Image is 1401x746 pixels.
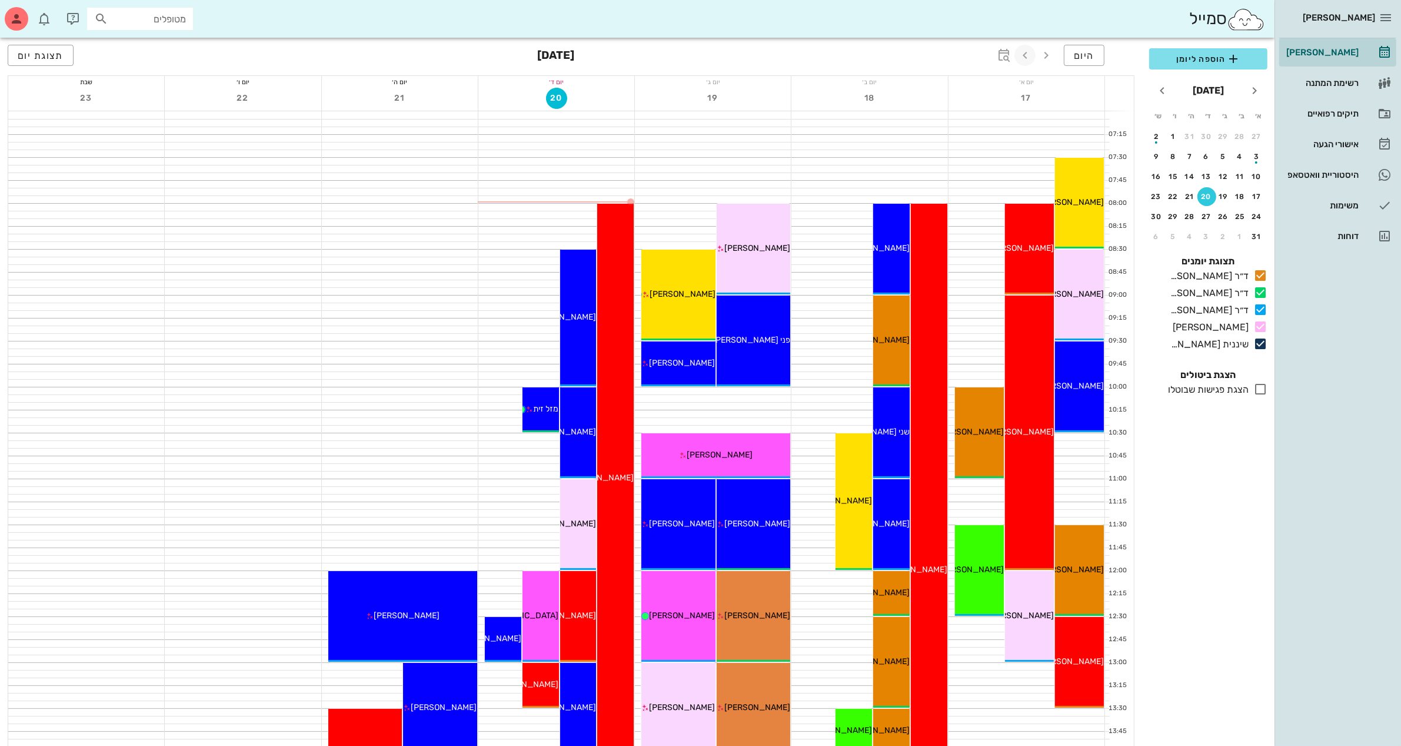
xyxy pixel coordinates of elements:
[1038,289,1104,299] span: [PERSON_NAME]
[1284,140,1359,149] div: אישורי הגעה
[1105,566,1129,576] div: 12:00
[1214,213,1233,221] div: 26
[1197,207,1216,226] button: 27
[844,519,910,529] span: [PERSON_NAME]
[1105,704,1129,714] div: 13:30
[724,519,790,529] span: [PERSON_NAME]
[411,702,477,712] span: [PERSON_NAME]
[1247,213,1266,221] div: 24
[1197,132,1216,141] div: 30
[1105,336,1129,346] div: 09:30
[1180,207,1199,226] button: 28
[1214,132,1233,141] div: 29
[1284,170,1359,180] div: היסטוריית וואטסאפ
[649,358,715,368] span: [PERSON_NAME]
[1214,207,1233,226] button: 26
[1284,201,1359,210] div: משימות
[1180,227,1199,246] button: 4
[1197,167,1216,186] button: 13
[1105,658,1129,668] div: 13:00
[1197,227,1216,246] button: 3
[1188,79,1229,102] button: [DATE]
[844,335,910,345] span: [PERSON_NAME]
[988,243,1054,253] span: [PERSON_NAME]
[18,50,64,61] span: תצוגת יום
[1105,244,1129,254] div: 08:30
[1197,213,1216,221] div: 27
[1231,167,1250,186] button: 11
[724,702,790,712] span: [PERSON_NAME]
[1105,359,1129,369] div: 09:45
[1231,173,1250,181] div: 11
[76,93,97,103] span: 23
[650,289,716,299] span: [PERSON_NAME]
[649,702,715,712] span: [PERSON_NAME]
[1214,193,1233,201] div: 19
[478,76,634,88] div: יום ד׳
[1227,8,1265,31] img: SmileCloud logo
[1251,106,1266,126] th: א׳
[1197,147,1216,166] button: 6
[687,450,753,460] span: [PERSON_NAME]
[1105,198,1129,208] div: 08:00
[1247,167,1266,186] button: 10
[1105,290,1129,300] div: 09:00
[844,588,910,598] span: [PERSON_NAME]
[538,45,575,68] h3: [DATE]
[76,88,97,109] button: 23
[1284,231,1359,241] div: דוחות
[1147,213,1166,221] div: 30
[635,76,791,88] div: יום ג׳
[1303,12,1375,23] span: [PERSON_NAME]
[1247,193,1266,201] div: 17
[1105,405,1129,415] div: 10:15
[1105,175,1129,185] div: 07:45
[649,519,715,529] span: [PERSON_NAME]
[844,725,910,735] span: [PERSON_NAME]
[859,88,880,109] button: 18
[534,404,559,414] span: מזל זית
[530,702,596,712] span: [PERSON_NAME]
[1166,303,1249,317] div: ד״ר [PERSON_NAME]
[703,88,724,109] button: 19
[1197,193,1216,201] div: 20
[232,93,254,103] span: 22
[1038,381,1104,391] span: [PERSON_NAME]
[1105,543,1129,553] div: 11:45
[1038,657,1104,667] span: [PERSON_NAME]
[35,9,42,16] span: תג
[649,611,715,621] span: [PERSON_NAME]
[1214,127,1233,146] button: 29
[724,611,790,621] span: [PERSON_NAME]
[1164,167,1183,186] button: 15
[1180,233,1199,241] div: 4
[1247,127,1266,146] button: 27
[1197,233,1216,241] div: 3
[1147,127,1166,146] button: 2
[1038,197,1104,207] span: [PERSON_NAME]
[1231,147,1250,166] button: 4
[493,679,559,689] span: [PERSON_NAME]
[1105,497,1129,507] div: 11:15
[1147,193,1166,201] div: 23
[1189,6,1265,32] div: סמייל
[1164,132,1183,141] div: 1
[881,565,947,575] span: [PERSON_NAME]
[322,76,478,88] div: יום ה׳
[791,76,947,88] div: יום ב׳
[8,76,164,88] div: שבת
[1231,207,1250,226] button: 25
[1147,207,1166,226] button: 30
[1247,227,1266,246] button: 31
[1279,69,1396,97] a: רשימת המתנה
[1214,152,1233,161] div: 5
[1231,193,1250,201] div: 18
[1152,80,1173,101] button: חודש הבא
[1214,167,1233,186] button: 12
[1197,173,1216,181] div: 13
[1164,147,1183,166] button: 8
[1164,187,1183,206] button: 22
[1279,100,1396,128] a: תיקים רפואיים
[1149,254,1267,268] h4: תצוגת יומנים
[1231,227,1250,246] button: 1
